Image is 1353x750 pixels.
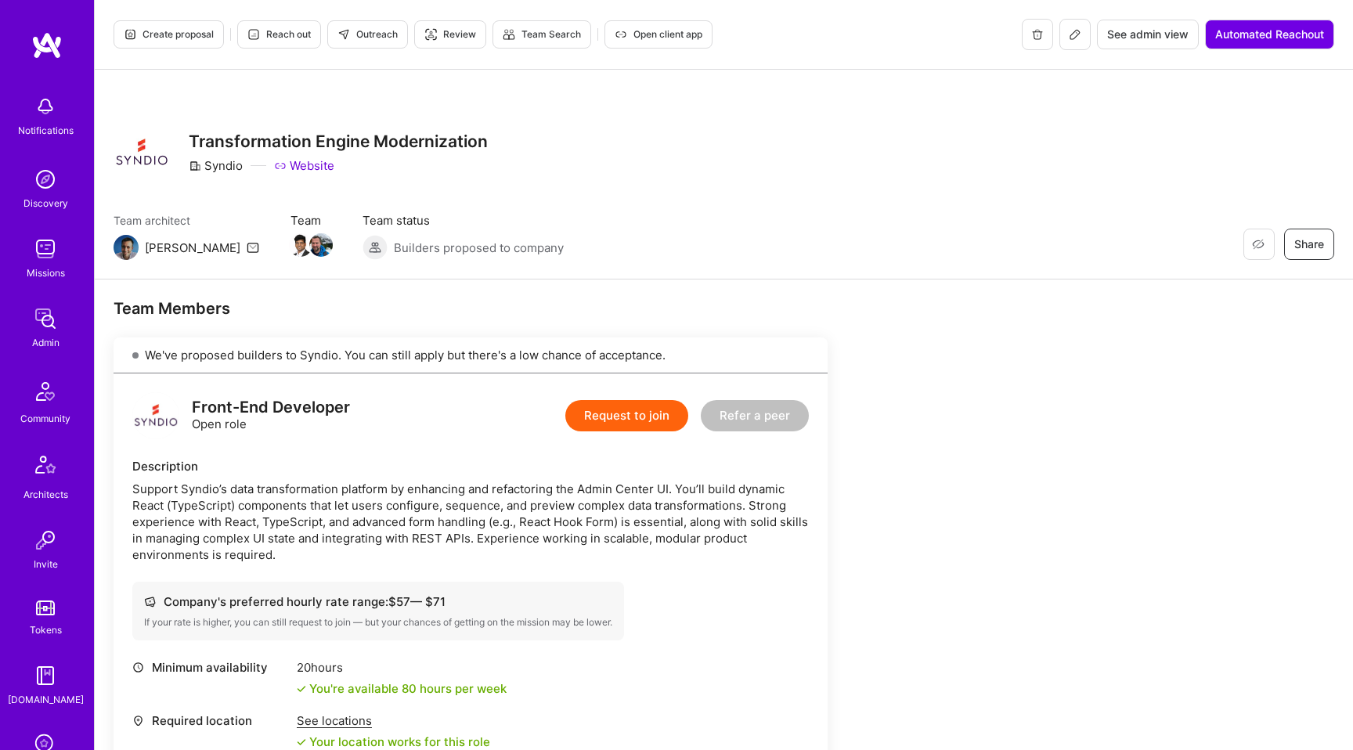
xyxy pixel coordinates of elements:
[189,160,201,172] i: icon CompanyGray
[114,212,259,229] span: Team architect
[247,27,311,41] span: Reach out
[290,232,311,258] a: Team Member Avatar
[30,660,61,691] img: guide book
[18,122,74,139] div: Notifications
[124,27,214,41] span: Create proposal
[30,233,61,265] img: teamwork
[274,157,334,174] a: Website
[27,449,64,486] img: Architects
[114,337,828,373] div: We've proposed builders to Syndio. You can still apply but there's a low chance of acceptance.
[424,28,437,41] i: icon Targeter
[297,659,507,676] div: 20 hours
[309,233,333,257] img: Team Member Avatar
[23,195,68,211] div: Discovery
[565,400,688,431] button: Request to join
[132,715,144,727] i: icon Location
[247,241,259,254] i: icon Mail
[297,734,490,750] div: Your location works for this role
[144,616,612,629] div: If your rate is higher, you can still request to join — but your chances of getting on the missio...
[1097,20,1199,49] button: See admin view
[114,298,828,319] div: Team Members
[189,157,243,174] div: Syndio
[327,20,408,49] button: Outreach
[394,240,564,256] span: Builders proposed to company
[144,593,612,610] div: Company's preferred hourly rate range: $ 57 — $ 71
[297,684,306,694] i: icon Check
[363,212,564,229] span: Team status
[27,373,64,410] img: Community
[1215,27,1324,42] span: Automated Reachout
[31,31,63,59] img: logo
[23,486,68,503] div: Architects
[20,410,70,427] div: Community
[503,27,581,41] span: Team Search
[144,596,156,608] i: icon Cash
[297,737,306,747] i: icon Check
[8,691,84,708] div: [DOMAIN_NAME]
[311,232,331,258] a: Team Member Avatar
[114,20,224,49] button: Create proposal
[27,265,65,281] div: Missions
[192,399,350,416] div: Front-End Developer
[492,20,591,49] button: Team Search
[192,399,350,432] div: Open role
[34,556,58,572] div: Invite
[237,20,321,49] button: Reach out
[32,334,60,351] div: Admin
[30,164,61,195] img: discovery
[132,712,289,729] div: Required location
[289,233,312,257] img: Team Member Avatar
[114,124,170,181] img: Company Logo
[30,91,61,122] img: bell
[132,392,179,439] img: logo
[30,525,61,556] img: Invite
[414,20,486,49] button: Review
[1107,27,1189,42] span: See admin view
[297,680,507,697] div: You're available 80 hours per week
[132,458,809,474] div: Description
[124,28,136,41] i: icon Proposal
[132,662,144,673] i: icon Clock
[701,400,809,431] button: Refer a peer
[424,27,476,41] span: Review
[132,481,809,563] div: Support Syndio’s data transformation platform by enhancing and refactoring the Admin Center UI. Y...
[30,303,61,334] img: admin teamwork
[363,235,388,260] img: Builders proposed to company
[1294,236,1324,252] span: Share
[1252,238,1265,251] i: icon EyeClosed
[36,600,55,615] img: tokens
[604,20,713,49] button: Open client app
[145,240,240,256] div: [PERSON_NAME]
[290,212,331,229] span: Team
[1284,229,1334,260] button: Share
[337,27,398,41] span: Outreach
[132,659,289,676] div: Minimum availability
[30,622,62,638] div: Tokens
[114,235,139,260] img: Team Architect
[189,132,488,151] h3: Transformation Engine Modernization
[615,27,702,41] span: Open client app
[297,712,490,729] div: See locations
[1205,20,1334,49] button: Automated Reachout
